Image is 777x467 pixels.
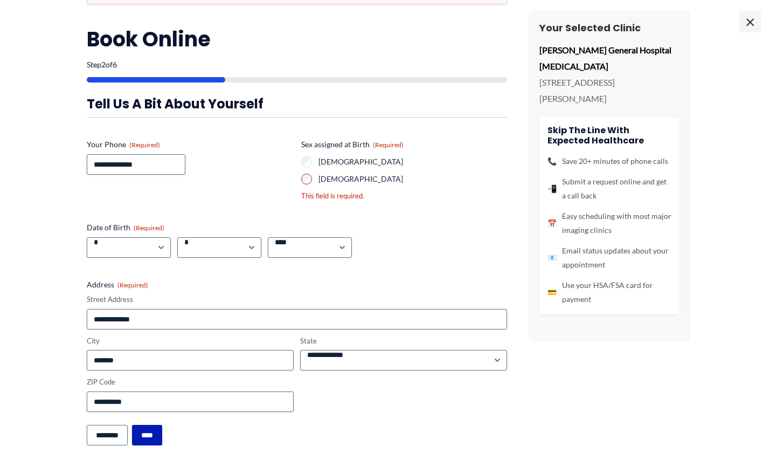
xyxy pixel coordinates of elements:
label: City [87,336,294,346]
li: Email status updates about your appointment [547,244,671,272]
span: (Required) [117,281,148,289]
label: [DEMOGRAPHIC_DATA] [318,174,507,184]
p: [STREET_ADDRESS][PERSON_NAME] [539,74,679,106]
p: Step of [87,61,507,68]
li: Use your HSA/FSA card for payment [547,278,671,306]
label: Your Phone [87,139,293,150]
legend: Sex assigned at Birth [301,139,404,150]
span: 📞 [547,154,557,168]
label: State [300,336,507,346]
li: Easy scheduling with most major imaging clinics [547,209,671,237]
span: 📲 [547,182,557,196]
h3: Your Selected Clinic [539,22,679,34]
label: [DEMOGRAPHIC_DATA] [318,156,507,167]
span: 💳 [547,285,557,299]
h4: Skip the line with Expected Healthcare [547,125,671,146]
legend: Address [87,279,148,290]
p: [PERSON_NAME] General Hospital [MEDICAL_DATA] [539,42,679,74]
span: 2 [101,60,106,69]
li: Save 20+ minutes of phone calls [547,154,671,168]
span: × [739,11,761,32]
label: Street Address [87,294,507,305]
h3: Tell us a bit about yourself [87,95,507,112]
div: This field is required. [301,191,507,201]
li: Submit a request online and get a call back [547,175,671,203]
label: ZIP Code [87,377,294,387]
span: (Required) [129,141,160,149]
span: 📧 [547,251,557,265]
span: (Required) [373,141,404,149]
h2: Book Online [87,26,507,52]
legend: Date of Birth [87,222,164,233]
span: 6 [113,60,117,69]
span: (Required) [134,224,164,232]
span: 📅 [547,216,557,230]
